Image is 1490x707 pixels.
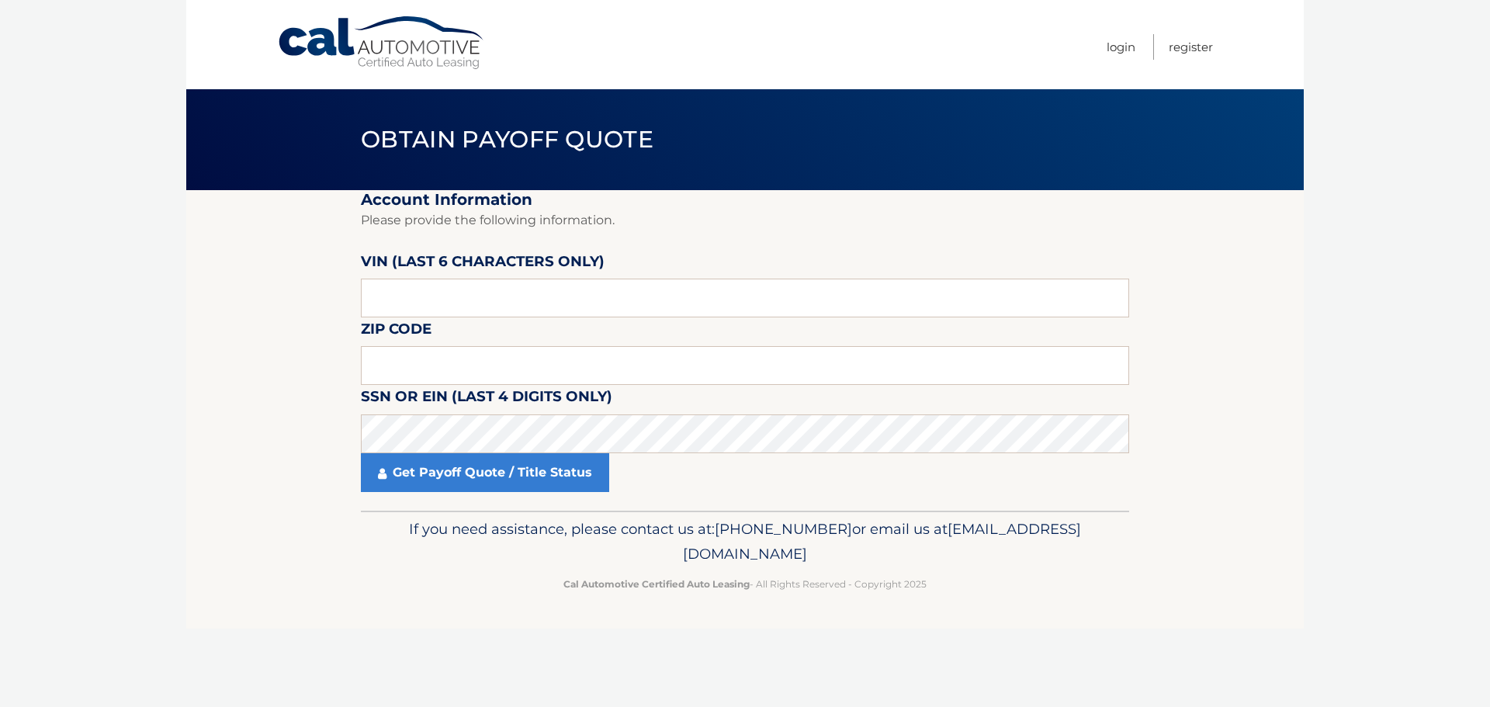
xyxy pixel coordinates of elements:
label: Zip Code [361,317,431,346]
label: VIN (last 6 characters only) [361,250,605,279]
span: Obtain Payoff Quote [361,125,653,154]
a: Register [1169,34,1213,60]
a: Cal Automotive [277,16,487,71]
a: Login [1107,34,1135,60]
p: If you need assistance, please contact us at: or email us at [371,517,1119,567]
h2: Account Information [361,190,1129,210]
p: - All Rights Reserved - Copyright 2025 [371,576,1119,592]
strong: Cal Automotive Certified Auto Leasing [563,578,750,590]
a: Get Payoff Quote / Title Status [361,453,609,492]
label: SSN or EIN (last 4 digits only) [361,385,612,414]
span: [PHONE_NUMBER] [715,520,852,538]
p: Please provide the following information. [361,210,1129,231]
